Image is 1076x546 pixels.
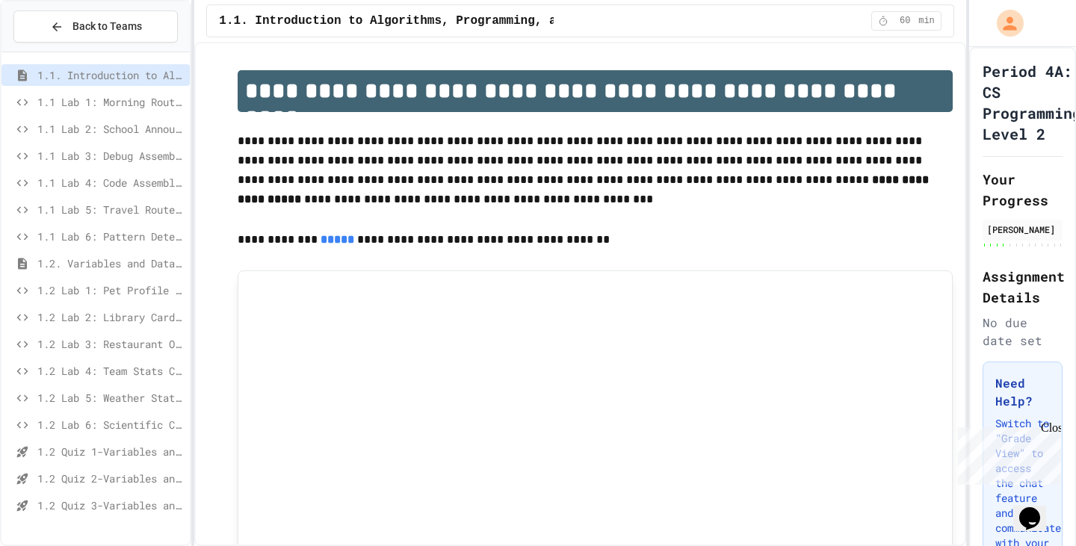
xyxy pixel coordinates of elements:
span: 1.2 Quiz 1-Variables and Data Types [37,444,184,459]
div: No due date set [983,314,1063,350]
span: 1.1 Lab 2: School Announcements [37,121,184,137]
span: Back to Teams [72,19,142,34]
div: Chat with us now!Close [6,6,103,95]
span: 1.2 Lab 2: Library Card Creator [37,309,184,325]
h2: Assignment Details [983,266,1063,308]
span: 1.1 Lab 3: Debug Assembly [37,148,184,164]
span: 1.2 Lab 4: Team Stats Calculator [37,363,184,379]
span: 1.2 Lab 5: Weather Station Debugger [37,390,184,406]
div: [PERSON_NAME] [987,223,1058,236]
button: Back to Teams [13,10,178,43]
span: 1.1 Lab 6: Pattern Detective [37,229,184,244]
span: 1.1 Lab 4: Code Assembly Challenge [37,175,184,190]
span: 1.2 Lab 1: Pet Profile Fix [37,282,184,298]
span: 1.2 Lab 6: Scientific Calculator [37,417,184,432]
h2: Your Progress [983,169,1063,211]
iframe: chat widget [1013,486,1061,531]
span: 1.2 Quiz 3-Variables and Data Types [37,497,184,513]
span: 1.2 Lab 3: Restaurant Order System [37,336,184,352]
span: 1.1. Introduction to Algorithms, Programming, and Compilers [219,12,643,30]
span: 1.2. Variables and Data Types [37,255,184,271]
span: min [918,15,935,27]
span: 1.1 Lab 1: Morning Routine Fix [37,94,184,110]
span: 1.2 Quiz 2-Variables and Data Types [37,471,184,486]
span: 1.1 Lab 5: Travel Route Debugger [37,202,184,217]
div: My Account [981,6,1027,40]
h3: Need Help? [995,374,1050,410]
iframe: chat widget [952,421,1061,485]
span: 60 [893,15,917,27]
span: 1.1. Introduction to Algorithms, Programming, and Compilers [37,67,184,83]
